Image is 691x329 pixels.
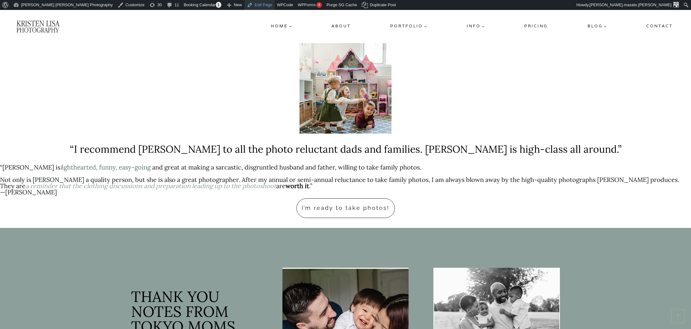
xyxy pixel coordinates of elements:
strong: worth it [286,182,309,190]
div: 4 [316,2,322,8]
img: logo_orange.svg [10,10,15,15]
mark: a reminder that the clothing discussions and preparation leading up to the photoshoot [25,182,276,190]
mark: ighthearted, funny, easy-going [60,163,151,171]
a: Contact [644,21,675,32]
button: Child menu of Blog [585,21,609,32]
span: [PERSON_NAME].masato.[PERSON_NAME] [589,2,671,7]
h2: “I recommend [PERSON_NAME] to all the photo reluctant dads and families. [PERSON_NAME] is high-cl... [49,144,642,154]
img: Kristen Lisa Photography [16,20,60,33]
img: tab_domain_overview_orange.svg [17,36,22,41]
button: Child menu of Home [268,21,294,32]
div: Keywords by Traffic [69,37,105,41]
nav: Primary Navigation [268,21,675,32]
button: Child menu of Portfolio [388,21,429,32]
img: Three children are playing with a barbie and barbie house at home [300,42,391,134]
div: Domain Overview [24,37,56,41]
button: Child menu of Info [464,21,487,32]
img: tab_keywords_by_traffic_grey.svg [62,36,67,41]
img: website_grey.svg [10,16,15,21]
span: 1 [216,2,221,8]
a: About [329,21,353,32]
a: Pricing [522,21,550,32]
div: v 4.0.24 [17,10,30,15]
em: l [60,163,62,171]
span: I’m ready to take photos! [302,204,390,213]
div: Domain: [DOMAIN_NAME] [16,16,68,21]
a: Scroll to top [671,309,685,323]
